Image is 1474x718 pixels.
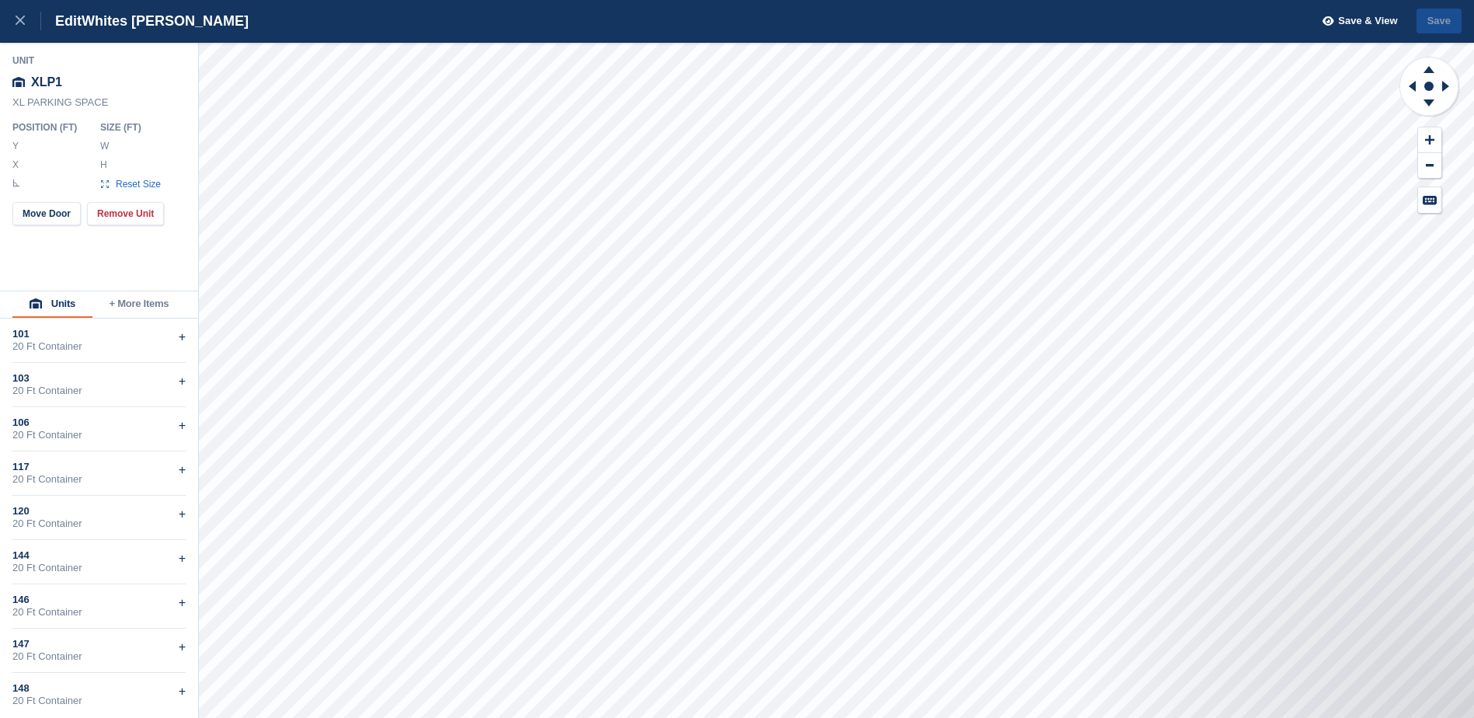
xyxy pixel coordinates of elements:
div: Size ( FT ) [100,121,169,134]
div: + [179,372,186,391]
div: 148 [12,682,186,695]
label: W [100,140,108,152]
div: + [179,682,186,701]
div: 11720 Ft Container+ [12,451,186,496]
div: 147 [12,638,186,650]
div: Position ( FT ) [12,121,88,134]
div: 10320 Ft Container+ [12,363,186,407]
button: Zoom Out [1418,153,1441,179]
div: 103 [12,372,186,385]
div: 14720 Ft Container+ [12,629,186,673]
div: 20 Ft Container [12,650,186,663]
button: Remove Unit [87,202,164,225]
label: Y [12,140,20,152]
div: 20 Ft Container [12,606,186,619]
img: angle-icn.0ed2eb85.svg [13,179,19,186]
div: + [179,549,186,568]
div: 20 Ft Container [12,695,186,707]
div: XL PARKING SPACE [12,96,186,117]
button: Save & View [1314,9,1398,34]
div: 117 [12,461,186,473]
div: 101 [12,328,186,340]
span: Reset Size [115,177,162,191]
div: 10620 Ft Container+ [12,407,186,451]
span: Save & View [1338,13,1397,29]
div: 20 Ft Container [12,562,186,574]
div: 20 Ft Container [12,340,186,353]
div: 20 Ft Container [12,518,186,530]
div: 144 [12,549,186,562]
button: Units [12,291,92,318]
label: H [100,159,108,171]
div: 20 Ft Container [12,385,186,397]
div: 10120 Ft Container+ [12,319,186,363]
button: Save [1417,9,1462,34]
button: + More Items [92,291,186,318]
div: 14820 Ft Container+ [12,673,186,717]
button: Move Door [12,202,81,225]
div: + [179,638,186,657]
div: + [179,594,186,612]
div: XLP1 [12,68,186,96]
button: Keyboard Shortcuts [1418,187,1441,213]
div: + [179,505,186,524]
div: 14420 Ft Container+ [12,540,186,584]
div: 106 [12,417,186,429]
label: X [12,159,20,171]
div: + [179,328,186,347]
div: Edit Whites [PERSON_NAME] [41,12,249,30]
div: 146 [12,594,186,606]
div: + [179,461,186,479]
div: 14620 Ft Container+ [12,584,186,629]
div: 20 Ft Container [12,429,186,441]
div: 120 [12,505,186,518]
div: + [179,417,186,435]
div: 12020 Ft Container+ [12,496,186,540]
button: Zoom In [1418,127,1441,153]
div: 20 Ft Container [12,473,186,486]
div: Unit [12,54,186,67]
